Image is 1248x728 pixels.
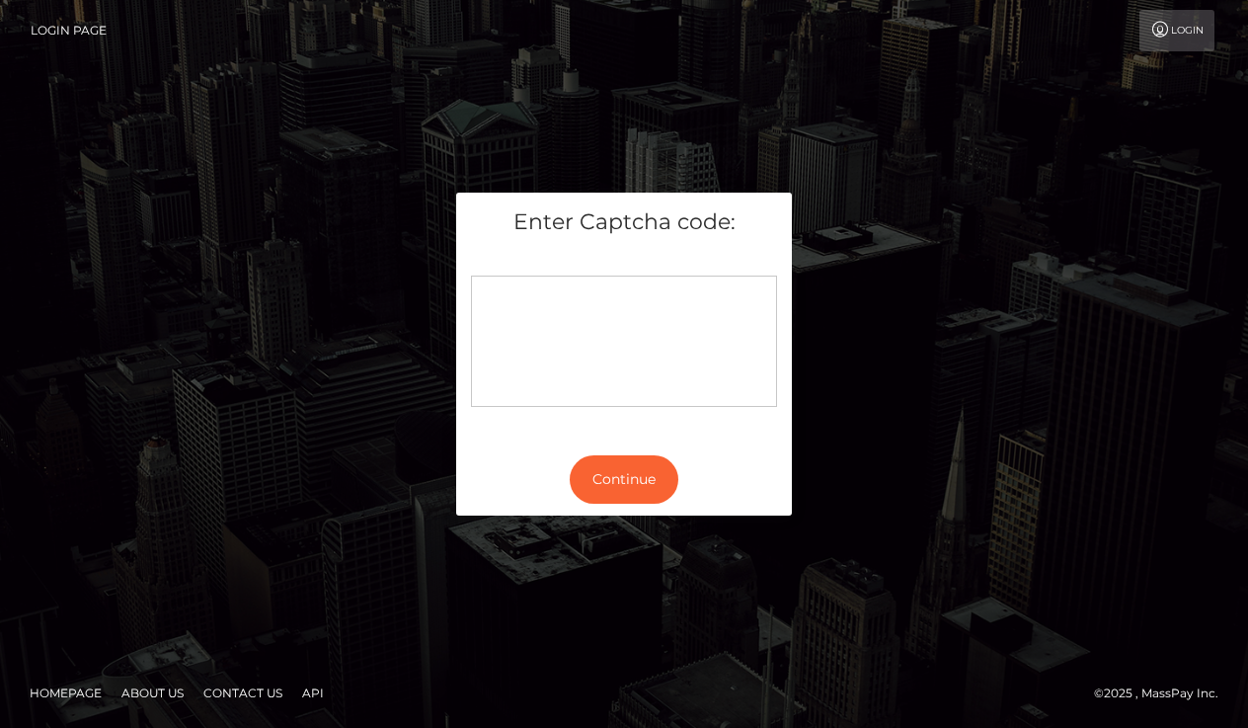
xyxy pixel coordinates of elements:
a: API [294,678,332,708]
a: Login [1139,10,1214,51]
a: Homepage [22,678,110,708]
h5: Enter Captcha code: [471,207,777,238]
button: Continue [570,455,678,504]
div: Captcha widget loading... [471,276,777,407]
div: © 2025 , MassPay Inc. [1094,683,1233,704]
a: About Us [114,678,192,708]
a: Login Page [31,10,107,51]
a: Contact Us [195,678,290,708]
